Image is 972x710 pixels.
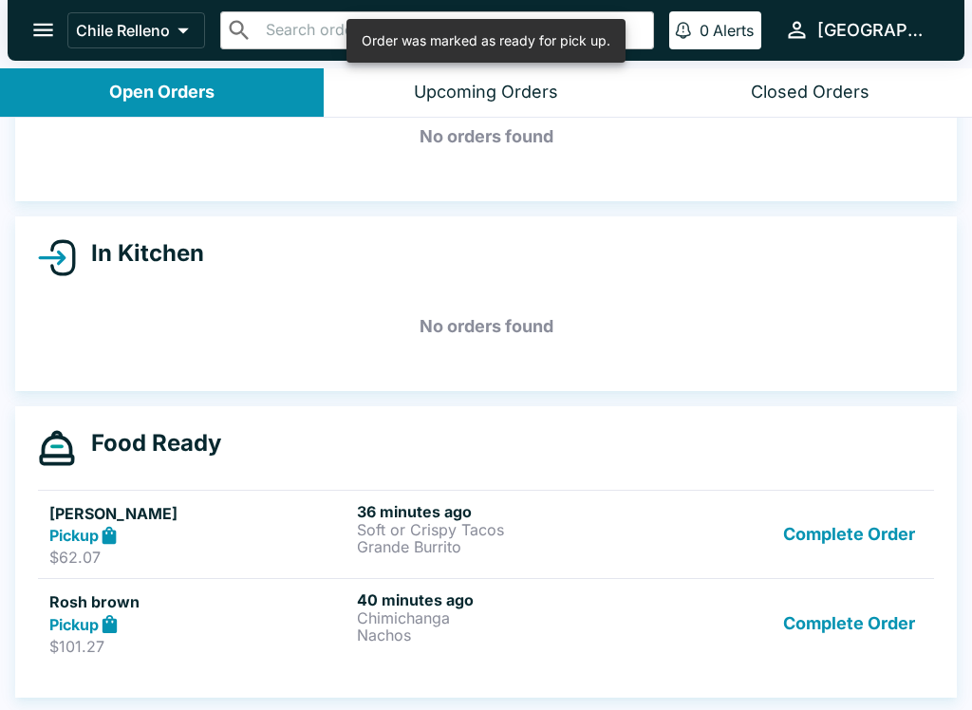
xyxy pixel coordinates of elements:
p: 0 [700,21,709,40]
div: Order was marked as ready for pick up. [362,25,610,57]
p: Grande Burrito [357,538,657,555]
button: open drawer [19,6,67,54]
h5: Rosh brown [49,590,349,613]
button: Complete Order [776,502,923,568]
h4: Food Ready [76,429,221,458]
button: Chile Relleno [67,12,205,48]
h5: No orders found [38,103,934,171]
div: Closed Orders [751,82,869,103]
h5: No orders found [38,292,934,361]
button: [GEOGRAPHIC_DATA] [776,9,942,50]
button: Complete Order [776,590,923,656]
h6: 36 minutes ago [357,502,657,521]
p: Chile Relleno [76,21,170,40]
h5: [PERSON_NAME] [49,502,349,525]
h6: 40 minutes ago [357,590,657,609]
div: Open Orders [109,82,215,103]
a: [PERSON_NAME]Pickup$62.0736 minutes agoSoft or Crispy TacosGrande BurritoComplete Order [38,490,934,579]
div: Upcoming Orders [414,82,558,103]
p: $62.07 [49,548,349,567]
p: Soft or Crispy Tacos [357,521,657,538]
h4: In Kitchen [76,239,204,268]
p: $101.27 [49,637,349,656]
p: Chimichanga [357,609,657,626]
strong: Pickup [49,526,99,545]
p: Nachos [357,626,657,644]
input: Search orders by name or phone number [260,17,645,44]
a: Rosh brownPickup$101.2740 minutes agoChimichangaNachosComplete Order [38,578,934,667]
strong: Pickup [49,615,99,634]
p: Alerts [713,21,754,40]
div: [GEOGRAPHIC_DATA] [817,19,934,42]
